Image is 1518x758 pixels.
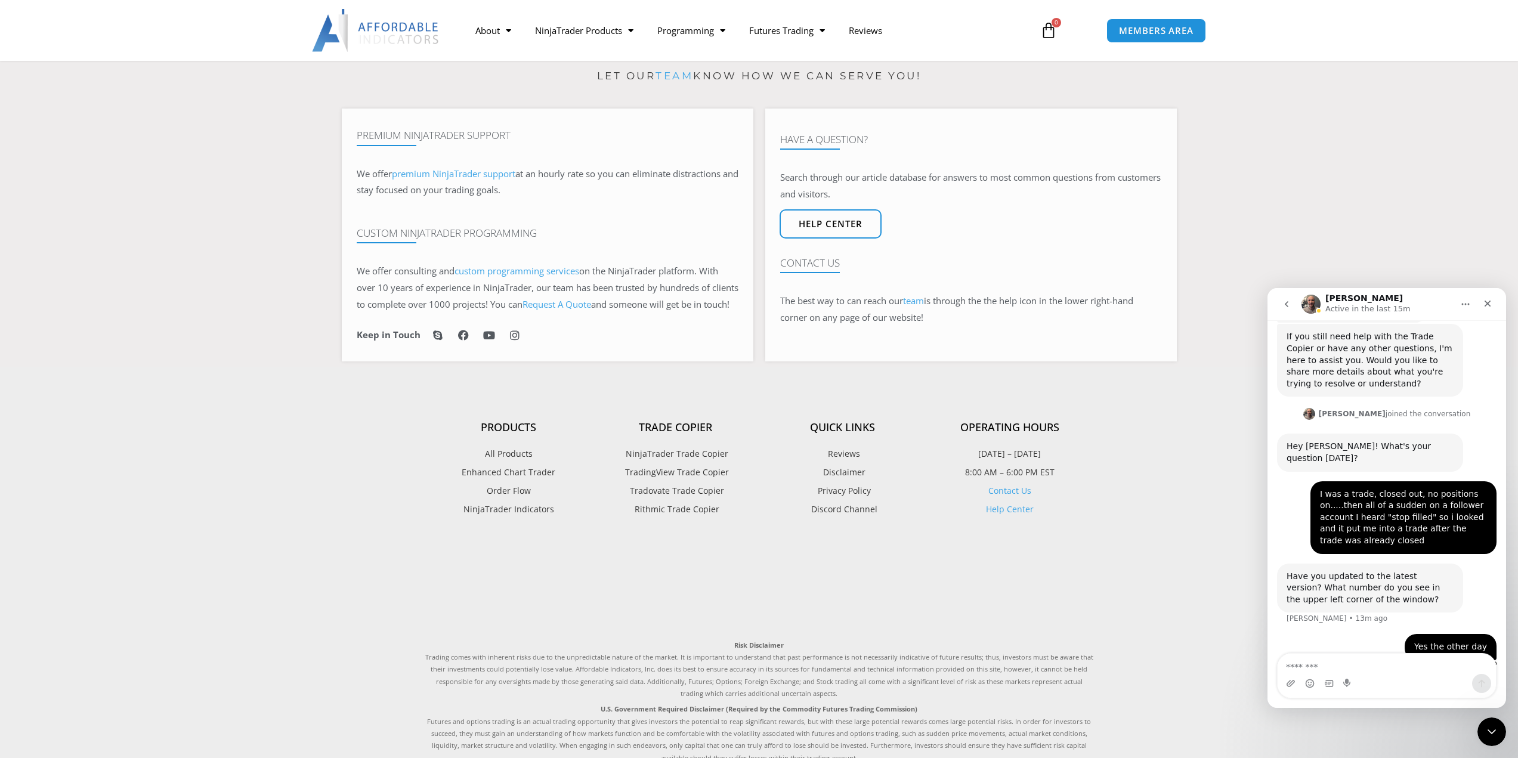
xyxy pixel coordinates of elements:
[425,639,1093,700] p: Trading comes with inherent risks due to the unpredictable nature of the market. It is important ...
[627,483,724,499] span: Tradovate Trade Copier
[623,446,728,462] span: NinjaTrader Trade Copier
[759,446,926,462] a: Reviews
[357,168,738,196] span: at an hourly rate so you can eliminate distractions and stay focused on your trading goals.
[737,17,837,44] a: Futures Trading
[601,704,917,713] strong: U.S. Government Required Disclaimer (Required by the Commodity Futures Trading Commission)
[357,329,421,341] h6: Keep in Touch
[463,502,554,517] span: NinjaTrader Indicators
[592,421,759,434] h4: Trade Copier
[592,465,759,480] a: TradingView Trade Copier
[463,17,1027,44] nav: Menu
[357,265,738,310] span: on the NinjaTrader platform. With over 10 years of experience in NinjaTrader, our team has been t...
[645,17,737,44] a: Programming
[425,421,592,434] h4: Products
[425,544,1093,627] iframe: Customer reviews powered by Trustpilot
[986,503,1034,515] a: Help Center
[926,465,1093,480] p: 8:00 AM – 6:00 PM EST
[1022,13,1075,48] a: 0
[592,502,759,517] a: Rithmic Trade Copier
[780,209,882,239] a: Help center
[357,227,738,239] h4: Custom NinjaTrader Programming
[425,446,592,462] a: All Products
[759,502,926,517] a: Discord Channel
[592,446,759,462] a: NinjaTrader Trade Copier
[1119,26,1194,35] span: MEMBERS AREA
[425,465,592,480] a: Enhanced Chart Trader
[780,134,1162,146] h4: Have A Question?
[357,129,738,141] h4: Premium NinjaTrader Support
[312,9,440,52] img: LogoAI | Affordable Indicators – NinjaTrader
[425,502,592,517] a: NinjaTrader Indicators
[622,465,729,480] span: TradingView Trade Copier
[463,17,523,44] a: About
[759,483,926,499] a: Privacy Policy
[780,293,1162,326] p: The best way to can reach our is through the the help icon in the lower right-hand corner on any ...
[632,502,719,517] span: Rithmic Trade Copier
[392,168,515,180] a: premium NinjaTrader support
[523,298,591,310] a: Request A Quote
[1106,18,1206,43] a: MEMBERS AREA
[592,483,759,499] a: Tradovate Trade Copier
[759,421,926,434] h4: Quick Links
[425,483,592,499] a: Order Flow
[780,257,1162,269] h4: Contact Us
[342,67,1177,86] p: Let our know how we can serve you!
[780,169,1162,203] p: Search through our article database for answers to most common questions from customers and visit...
[825,446,860,462] span: Reviews
[799,219,862,228] span: Help center
[656,70,693,82] a: team
[485,446,533,462] span: All Products
[926,446,1093,462] p: [DATE] – [DATE]
[988,485,1031,496] a: Contact Us
[926,421,1093,434] h4: Operating Hours
[455,265,579,277] a: custom programming services
[523,17,645,44] a: NinjaTrader Products
[1477,717,1506,746] iframe: Intercom live chat
[903,295,924,307] a: team
[815,483,871,499] span: Privacy Policy
[820,465,865,480] span: Disclaimer
[357,168,392,180] span: We offer
[759,465,926,480] a: Disclaimer
[1267,288,1506,708] iframe: Intercom live chat
[462,465,555,480] span: Enhanced Chart Trader
[357,265,579,277] span: We offer consulting and
[1052,18,1061,27] span: 0
[808,502,877,517] span: Discord Channel
[734,641,784,649] strong: Risk Disclaimer
[837,17,894,44] a: Reviews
